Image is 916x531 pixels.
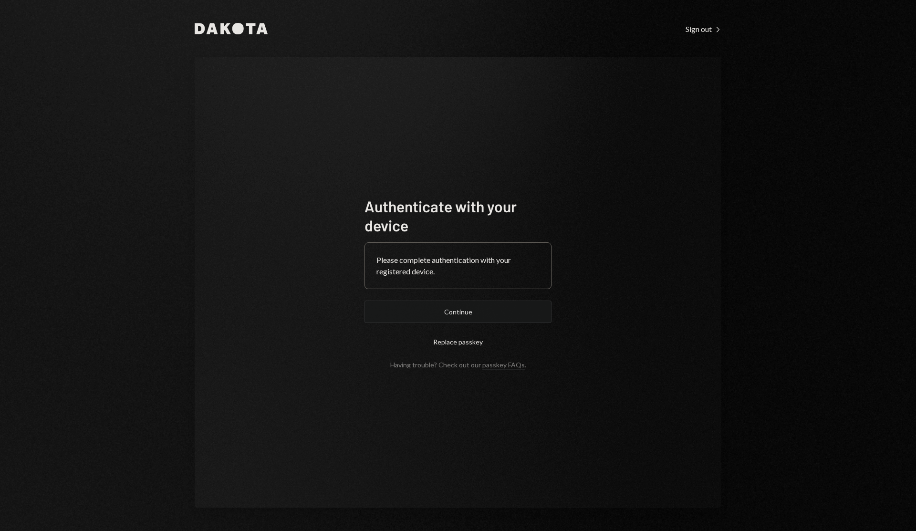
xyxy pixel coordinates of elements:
[686,24,721,34] div: Sign out
[482,361,525,370] a: passkey FAQs
[390,361,526,369] div: Having trouble? Check out our .
[364,301,552,323] button: Continue
[376,254,540,277] div: Please complete authentication with your registered device.
[364,331,552,353] button: Replace passkey
[364,197,552,235] h1: Authenticate with your device
[686,23,721,34] a: Sign out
